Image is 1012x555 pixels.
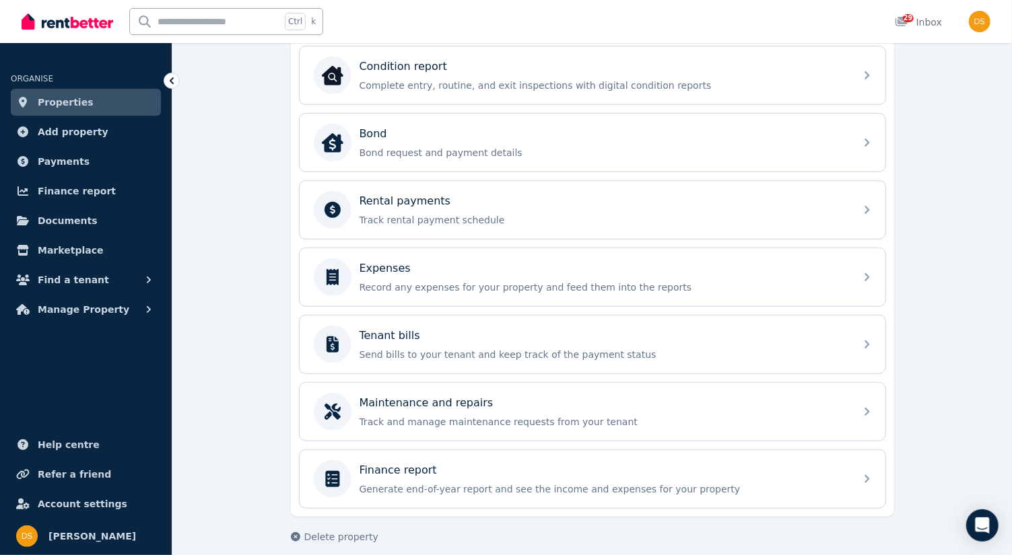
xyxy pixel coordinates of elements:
[300,181,885,239] a: Rental paymentsTrack rental payment schedule
[360,79,847,92] p: Complete entry, routine, and exit inspections with digital condition reports
[300,114,885,172] a: BondBondBond request and payment details
[38,124,108,140] span: Add property
[300,450,885,508] a: Finance reportGenerate end-of-year report and see the income and expenses for your property
[360,59,447,75] p: Condition report
[322,132,343,153] img: Bond
[38,153,90,170] span: Payments
[360,482,847,496] p: Generate end-of-year report and see the income and expenses for your property
[360,126,387,142] p: Bond
[360,462,437,478] p: Finance report
[38,466,111,482] span: Refer a friend
[895,15,942,29] div: Inbox
[360,146,847,159] p: Bond request and payment details
[360,348,847,361] p: Send bills to your tenant and keep track of the payment status
[966,509,999,542] div: Open Intercom Messenger
[11,266,161,293] button: Find a tenant
[360,328,420,344] p: Tenant bills
[11,148,161,175] a: Payments
[360,193,451,209] p: Rental payments
[22,11,113,32] img: RentBetter
[311,16,316,27] span: k
[300,316,885,373] a: Tenant billsSend bills to your tenant and keep track of the payment status
[11,431,161,458] a: Help centre
[300,248,885,306] a: ExpensesRecord any expenses for your property and feed them into the reports
[38,496,127,512] span: Account settings
[360,281,847,294] p: Record any expenses for your property and feed them into the reports
[969,11,990,32] img: Donna Stone
[11,207,161,234] a: Documents
[903,14,914,22] span: 29
[300,383,885,441] a: Maintenance and repairsTrack and manage maintenance requests from your tenant
[38,213,98,229] span: Documents
[360,260,411,276] p: Expenses
[11,237,161,264] a: Marketplace
[11,296,161,323] button: Manage Property
[285,13,306,30] span: Ctrl
[300,46,885,104] a: Condition reportCondition reportComplete entry, routine, and exit inspections with digital condit...
[48,528,136,544] span: [PERSON_NAME]
[11,461,161,488] a: Refer a friend
[11,74,53,83] span: ORGANISE
[360,213,847,227] p: Track rental payment schedule
[11,178,161,205] a: Finance report
[38,437,100,453] span: Help centre
[38,183,116,199] span: Finance report
[322,65,343,86] img: Condition report
[16,525,38,547] img: Donna Stone
[38,242,103,258] span: Marketplace
[38,94,94,110] span: Properties
[38,272,109,288] span: Find a tenant
[360,415,847,429] p: Track and manage maintenance requests from your tenant
[11,490,161,517] a: Account settings
[11,118,161,145] a: Add property
[11,89,161,116] a: Properties
[291,530,378,544] button: Delete property
[304,530,378,544] span: Delete property
[38,301,129,318] span: Manage Property
[360,395,494,411] p: Maintenance and repairs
